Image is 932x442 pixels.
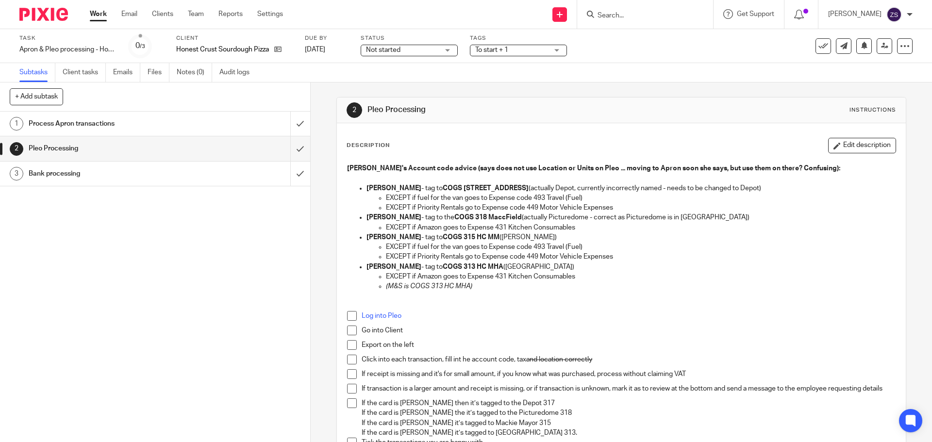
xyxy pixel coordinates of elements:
p: If the card is [PERSON_NAME] then it’s tagged to the Depot 317 [362,398,895,408]
p: [PERSON_NAME] [828,9,882,19]
p: EXCEPT if Amazon goes to Expense 431 Kitchen Consumables [386,223,895,232]
p: EXCEPT if fuel for the van goes to Expense code 493 Travel (Fuel) [386,242,895,252]
strong: COGS [STREET_ADDRESS] [443,185,529,192]
strong: COGS 315 HC MM [443,234,499,241]
strong: [PERSON_NAME] [366,185,421,192]
p: - tag to ([GEOGRAPHIC_DATA]) [366,262,895,272]
img: Pixie [19,8,68,21]
a: Audit logs [219,63,257,82]
p: If receipt is missing and it's for small amount, if you know what was purchased, process without ... [362,369,895,379]
strong: [PERSON_NAME] [366,214,421,221]
a: Work [90,9,107,19]
p: Click into each transaction, fill int he account code, tax [362,355,895,364]
p: EXCEPT if Priority Rentals go to Expense code 449 Motor Vehicle Expenses [386,252,895,262]
div: 3 [10,167,23,180]
button: Edit description [828,138,896,153]
p: If transaction is a larger amount and receipt is missing, or if transaction is unknown, mark it a... [362,384,895,393]
p: - tag to (actually Depot, currently incorrectly named - needs to be changed to Depot) [366,183,895,193]
a: Client tasks [63,63,106,82]
h1: Bank processing [29,166,197,181]
img: svg%3E [886,7,902,22]
span: To start + 1 [475,47,508,53]
strong: [PERSON_NAME] [366,263,421,270]
button: + Add subtask [10,88,63,105]
strong: COGS 318 MaccField [454,214,522,221]
div: Instructions [849,106,896,114]
p: If the card is [PERSON_NAME] it’s tagged to Mackie Mayor 315 [362,418,895,428]
p: EXCEPT if Amazon goes to Expense 431 Kitchen Consumables [386,272,895,281]
p: EXCEPT if fuel for the van goes to Expense code 493 Travel (Fuel) [386,193,895,203]
h1: Pleo Processing [367,105,642,115]
a: Settings [257,9,283,19]
a: Files [148,63,169,82]
a: Email [121,9,137,19]
label: Status [361,34,458,42]
div: Apron & Pleo processing - Honest Crust Sourdough Pizza Ltd [19,45,116,54]
p: If the card is [PERSON_NAME] the it’s tagged to the Picturedome 318 [362,408,895,418]
em: (M&S is COGS 313 HC MHA) [386,283,472,290]
a: Emails [113,63,140,82]
p: - tag to ([PERSON_NAME]) [366,232,895,242]
p: If the card is [PERSON_NAME] it’s tagged to [GEOGRAPHIC_DATA] 313. [362,428,895,438]
strong: [PERSON_NAME] [366,234,421,241]
div: Apron &amp; Pleo processing - Honest Crust Sourdough Pizza Ltd [19,45,116,54]
label: Task [19,34,116,42]
label: Due by [305,34,349,42]
strong: COGS 313 HC MHA [443,263,503,270]
p: Description [347,142,390,149]
h1: Pleo Processing [29,141,197,156]
div: 0 [135,40,145,51]
label: Tags [470,34,567,42]
p: Go into Client [362,326,895,335]
p: - tag to the (actually Picturedome - correct as Picturedome is in [GEOGRAPHIC_DATA]) [366,213,895,222]
span: Not started [366,47,400,53]
div: 2 [10,142,23,156]
p: Export on the left [362,340,895,350]
label: Client [176,34,293,42]
p: EXCEPT if Priority Rentals go to Expense code 449 Motor Vehicle Expenses [386,203,895,213]
strong: [PERSON_NAME]'s Account code advice (says does not use Location or Units on Pleo ... moving to Ap... [347,165,840,172]
span: Get Support [737,11,774,17]
div: 1 [10,117,23,131]
a: Log into Pleo [362,312,401,319]
a: Clients [152,9,173,19]
span: [DATE] [305,46,325,53]
s: and location correctly [526,356,592,363]
div: 2 [347,102,362,118]
small: /3 [140,44,145,49]
a: Notes (0) [177,63,212,82]
a: Team [188,9,204,19]
a: Subtasks [19,63,55,82]
a: Reports [218,9,243,19]
h1: Process Apron transactions [29,116,197,131]
input: Search [597,12,684,20]
p: Honest Crust Sourdough Pizza Ltd [176,45,269,54]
